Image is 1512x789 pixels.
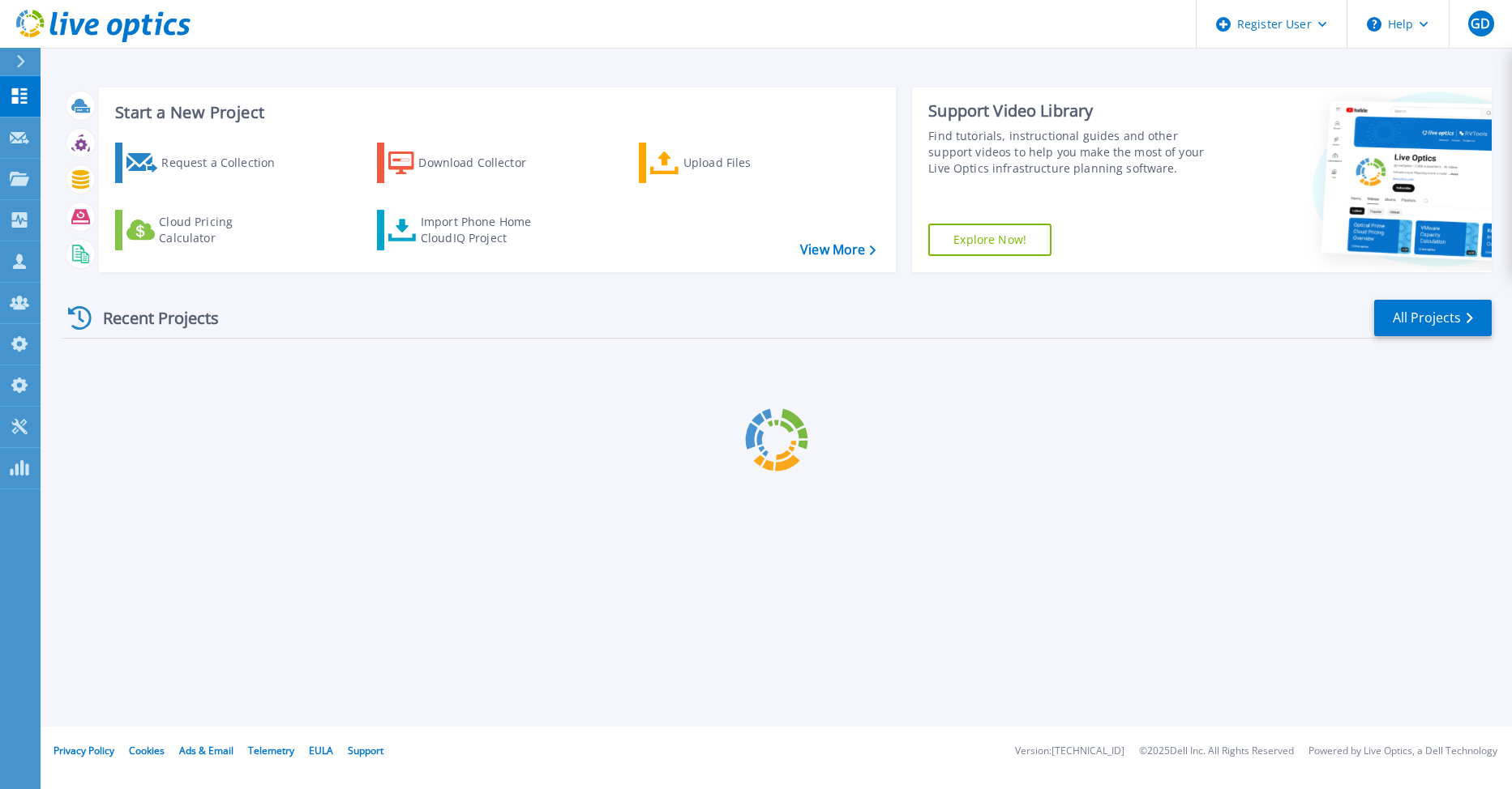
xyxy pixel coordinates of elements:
a: Download Collector [377,143,558,183]
a: Ads & Email [179,744,233,757]
a: EULA [309,744,333,757]
div: Import Phone Home CloudIQ Project [421,214,547,246]
h3: Start a New Project [115,104,875,122]
div: Request a Collection [161,147,291,179]
li: © 2025 Dell Inc. All Rights Reserved [1139,746,1294,757]
a: Request a Collection [115,143,296,183]
a: Support [348,744,383,757]
div: Upload Files [683,147,813,179]
a: All Projects [1374,300,1492,336]
a: Cookies [129,744,165,757]
div: Find tutorials, instructional guides and other support videos to help you make the most of your L... [928,128,1223,177]
div: Support Video Library [928,100,1223,122]
a: Cloud Pricing Calculator [115,210,296,250]
div: Download Collector [418,147,548,179]
a: Explore Now! [928,224,1052,256]
li: Version: [TECHNICAL_ID] [1015,746,1124,757]
span: GD [1471,17,1490,30]
div: Cloud Pricing Calculator [159,214,289,246]
a: View More [800,242,876,258]
a: Privacy Policy [54,744,114,757]
div: Recent Projects [62,298,241,338]
li: Powered by Live Optics, a Dell Technology [1309,746,1497,757]
a: Upload Files [639,143,820,183]
a: Telemetry [248,744,294,757]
